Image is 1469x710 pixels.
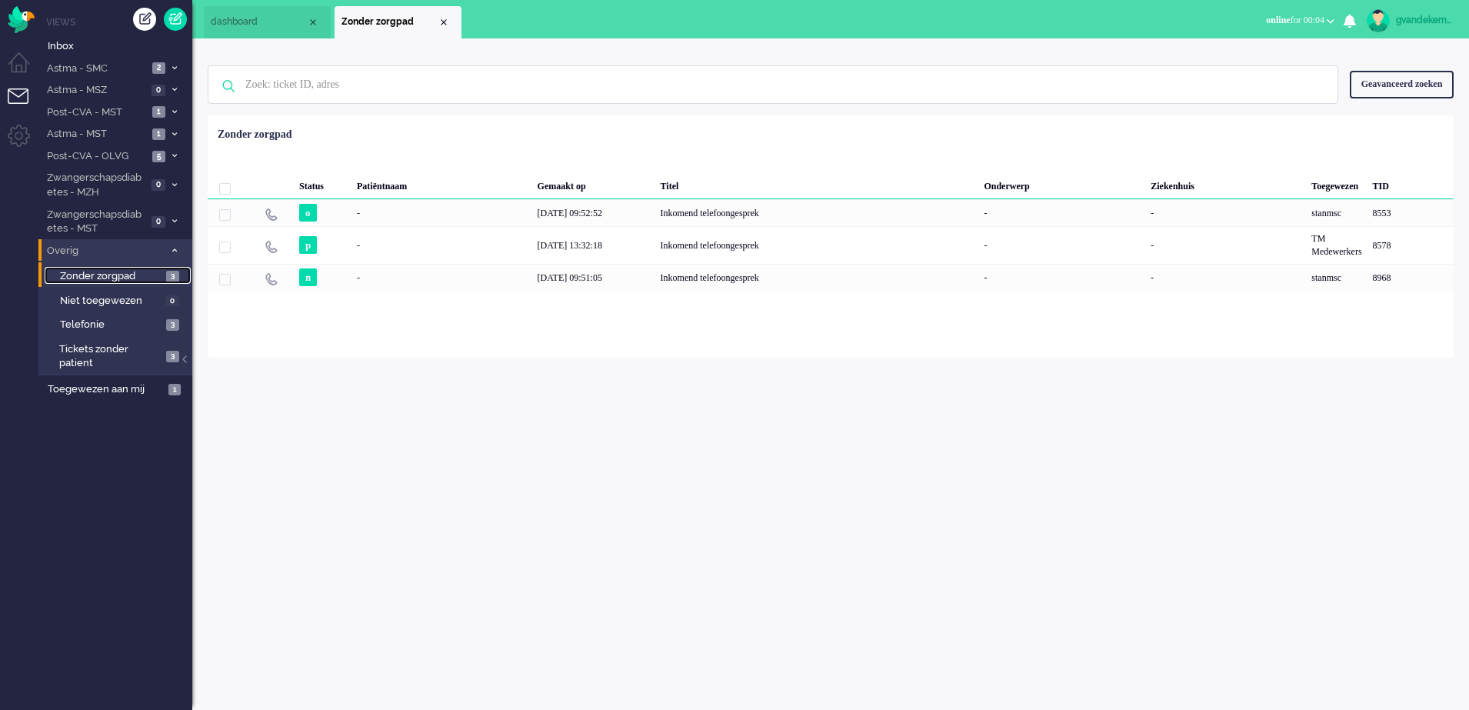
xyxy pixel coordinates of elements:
div: 8968 [208,264,1454,291]
div: Patiëntnaam [351,168,532,199]
div: - [978,226,1145,264]
div: Toegewezen [1306,168,1367,199]
span: Astma - MSZ [45,83,147,98]
span: 3 [166,271,179,282]
img: ic-search-icon.svg [208,66,248,106]
span: 1 [152,106,165,118]
div: TID [1367,168,1454,199]
button: onlinefor 00:04 [1257,9,1344,32]
span: o [299,204,317,222]
div: Gemaakt op [532,168,655,199]
span: Zwangerschapsdiabetes - MST [45,208,147,236]
span: n [299,268,317,286]
div: Zonder zorgpad [218,127,292,142]
img: flow_omnibird.svg [8,6,35,33]
div: Close tab [438,16,450,28]
a: gvandekempe [1364,9,1454,32]
li: Admin menu [8,125,42,159]
a: Quick Ticket [164,8,187,31]
div: - [351,226,532,264]
div: - [978,199,1145,226]
a: Telefonie 3 [45,315,191,332]
div: Inkomend telefoongesprek [655,226,979,264]
span: Tickets zonder patient [59,342,162,371]
span: 0 [165,295,179,307]
li: Dashboard [204,6,331,38]
div: [DATE] 13:32:18 [532,226,655,264]
span: Inbox [48,39,192,54]
span: Zwangerschapsdiabetes - MZH [45,171,147,199]
div: 8968 [1367,264,1454,291]
a: Zonder zorgpad 3 [45,267,191,284]
a: Toegewezen aan mij 1 [45,380,192,397]
input: Zoek: ticket ID, adres [234,66,1317,103]
div: - [978,264,1145,291]
div: - [1145,199,1306,226]
div: [DATE] 09:51:05 [532,264,655,291]
li: onlinefor 00:04 [1257,5,1344,38]
div: - [351,199,532,226]
span: 0 [152,216,165,228]
div: - [351,264,532,291]
div: Inkomend telefoongesprek [655,264,979,291]
li: Tickets menu [8,88,42,123]
span: Post-CVA - OLVG [45,149,148,164]
div: Geavanceerd zoeken [1350,71,1454,98]
div: - [1145,264,1306,291]
span: Niet toegewezen [60,294,162,308]
img: ic_telephone_grey.svg [265,272,278,285]
a: Omnidesk [8,10,35,22]
span: p [299,236,317,254]
img: avatar [1367,9,1390,32]
div: stanmsc [1306,199,1367,226]
span: Astma - MST [45,127,148,142]
span: Astma - SMC [45,62,148,76]
div: [DATE] 09:52:52 [532,199,655,226]
li: Dashboard menu [8,52,42,87]
div: 8578 [208,226,1454,264]
span: Zonder zorgpad [60,269,162,284]
span: dashboard [211,15,307,28]
div: Onderwerp [978,168,1145,199]
div: Inkomend telefoongesprek [655,199,979,226]
div: 8553 [208,199,1454,226]
div: Status [294,168,351,199]
span: 0 [152,179,165,191]
div: 8578 [1367,226,1454,264]
span: for 00:04 [1266,15,1324,25]
span: 1 [152,128,165,140]
div: TM Medewerkers [1306,226,1367,264]
a: Inbox [45,37,192,54]
span: online [1266,15,1290,25]
img: ic_telephone_grey.svg [265,240,278,253]
div: Creëer ticket [133,8,156,31]
div: - [1145,226,1306,264]
span: Post-CVA - MST [45,105,148,120]
img: ic_telephone_grey.svg [265,208,278,221]
span: 5 [152,151,165,162]
span: 2 [152,62,165,74]
span: 3 [166,319,179,331]
span: Zonder zorgpad [341,15,438,28]
li: View [335,6,461,38]
div: Ziekenhuis [1145,168,1306,199]
span: 0 [152,85,165,96]
div: Close tab [307,16,319,28]
div: stanmsc [1306,264,1367,291]
span: 1 [168,384,181,395]
span: Telefonie [60,318,162,332]
div: 8553 [1367,199,1454,226]
span: Toegewezen aan mij [48,382,164,397]
div: Titel [655,168,979,199]
span: 3 [166,351,179,362]
li: Views [46,15,192,28]
a: Tickets zonder patient 3 [45,340,191,371]
div: gvandekempe [1396,12,1454,28]
a: Niet toegewezen 0 [45,292,191,308]
span: Overig [45,244,164,258]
